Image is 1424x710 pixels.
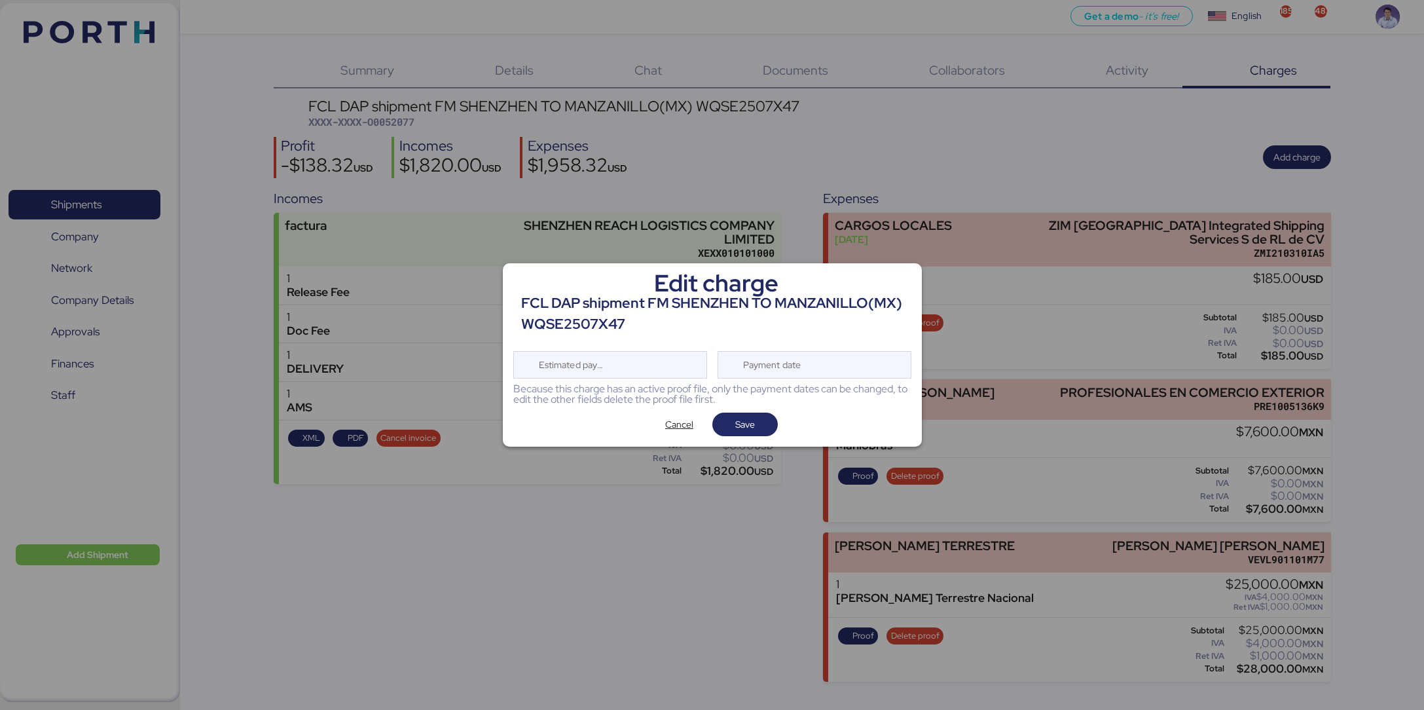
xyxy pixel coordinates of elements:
div: FCL DAP shipment FM SHENZHEN TO MANZANILLO(MX) WQSE2507X47 [521,293,911,335]
span: Cancel [665,417,693,432]
button: Cancel [647,413,712,436]
div: Because this charge has an active proof file, only the payment dates can be changed, to edit the ... [513,384,911,405]
span: Save [735,417,755,432]
div: Edit charge [521,274,911,293]
button: Save [712,413,778,436]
